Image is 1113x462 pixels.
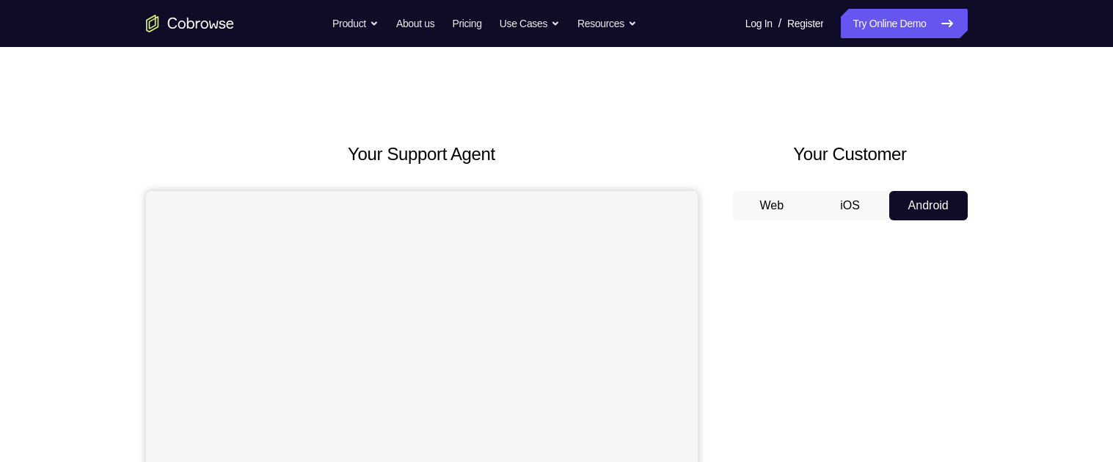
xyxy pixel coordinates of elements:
[577,9,637,38] button: Resources
[733,191,811,220] button: Web
[332,9,379,38] button: Product
[146,141,698,167] h2: Your Support Agent
[841,9,967,38] a: Try Online Demo
[889,191,968,220] button: Android
[146,15,234,32] a: Go to the home page
[452,9,481,38] a: Pricing
[745,9,773,38] a: Log In
[811,191,889,220] button: iOS
[778,15,781,32] span: /
[500,9,560,38] button: Use Cases
[733,141,968,167] h2: Your Customer
[396,9,434,38] a: About us
[787,9,823,38] a: Register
